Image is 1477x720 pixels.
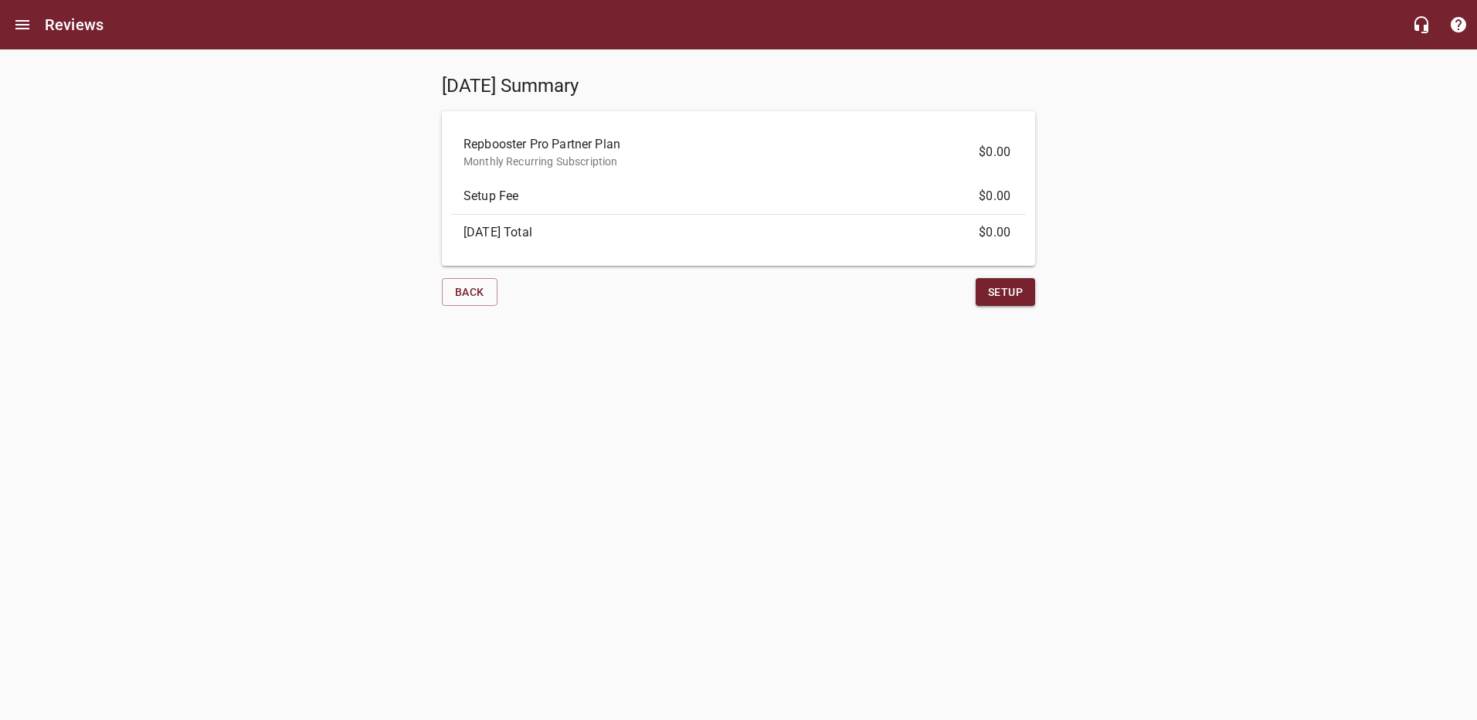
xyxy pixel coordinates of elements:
span: $0.00 [979,187,1010,205]
button: Open drawer [4,6,41,43]
span: Repbooster Pro Partner Plan [463,135,989,154]
button: Support Portal [1440,6,1477,43]
span: $0.00 [979,223,1010,242]
button: Setup [976,278,1035,307]
button: Back [442,278,497,307]
p: Monthly Recurring Subscription [463,154,989,170]
span: Back [455,283,484,302]
button: Live Chat [1403,6,1440,43]
span: [DATE] Total [463,223,989,242]
span: Setup [988,283,1023,302]
span: $0.00 [979,143,1010,161]
span: Setup Fee [463,187,989,205]
h5: [DATE] Summary [442,74,732,99]
h6: Reviews [45,12,104,37]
